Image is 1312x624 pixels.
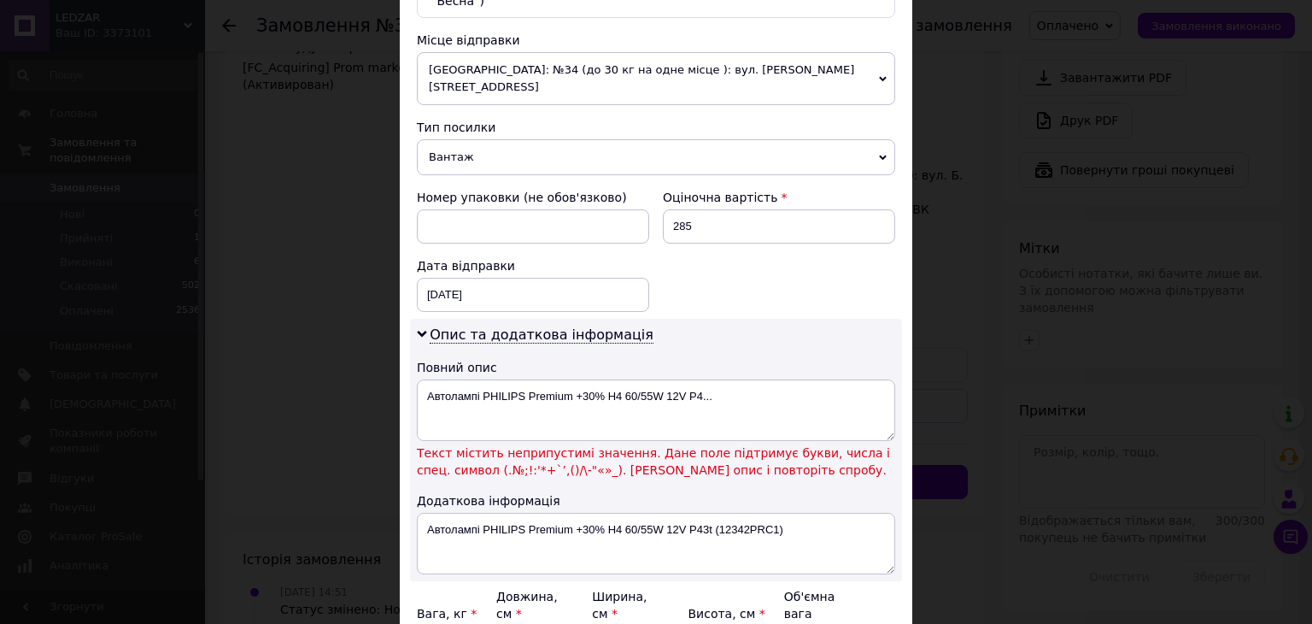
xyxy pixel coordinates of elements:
[784,588,866,622] div: Об'ємна вага
[430,327,653,344] span: Опис та додаткова інформація
[417,444,895,479] span: Текст містить неприпустимі значення. Дане поле підтримує букви, числа і спец. символ (.№;!:'*+`’,...
[417,257,649,274] div: Дата відправки
[417,513,895,574] textarea: Автолампі PHILIPS Premium +30% H4 60/55W 12V P43t (12342PRC1)
[417,52,895,105] span: [GEOGRAPHIC_DATA]: №34 (до 30 кг на одне місце ): вул. [PERSON_NAME][STREET_ADDRESS]
[417,139,895,175] span: Вантаж
[417,607,477,621] label: Вага, кг
[688,607,764,621] label: Висота, см
[417,189,649,206] div: Номер упаковки (не обов'язково)
[417,121,495,134] span: Тип посилки
[417,380,895,441] textarea: Автолампі PHILIPS Premium +30% H4 60/55W 12V P4...
[663,189,895,206] div: Оціночна вартість
[592,590,647,621] label: Ширина, см
[417,359,895,376] div: Повний опис
[417,33,520,47] span: Місце відправки
[496,590,558,621] label: Довжина, см
[417,492,895,509] div: Додаткова інформація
